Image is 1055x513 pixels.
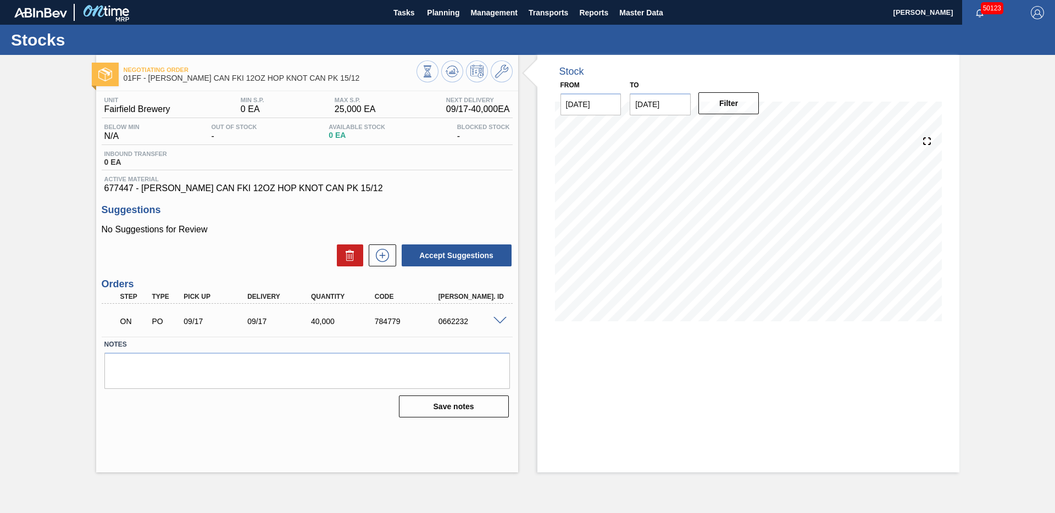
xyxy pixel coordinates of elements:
span: 0 EA [104,158,167,166]
label: From [560,81,580,89]
h3: Orders [102,278,513,290]
span: Available Stock [329,124,385,130]
div: Pick up [181,293,252,300]
div: Accept Suggestions [396,243,513,267]
div: Delivery [245,293,316,300]
div: N/A [102,124,142,141]
div: [PERSON_NAME]. ID [436,293,507,300]
span: MAX S.P. [335,97,376,103]
button: Filter [698,92,759,114]
input: mm/dd/yyyy [630,93,691,115]
div: Delete Suggestions [331,244,363,266]
span: Blocked Stock [457,124,510,130]
h3: Suggestions [102,204,513,216]
div: Stock [559,66,584,77]
div: 09/17/2025 [181,317,252,326]
div: 0662232 [436,317,507,326]
div: Type [149,293,182,300]
span: Planning [427,6,459,19]
span: Next Delivery [446,97,510,103]
span: 0 EA [329,131,385,140]
div: Code [372,293,443,300]
span: Tasks [392,6,416,19]
h1: Stocks [11,34,206,46]
div: New suggestion [363,244,396,266]
button: Schedule Inventory [466,60,488,82]
button: Update Chart [441,60,463,82]
span: Fairfield Brewery [104,104,170,114]
span: Reports [579,6,608,19]
div: 40,000 [308,317,380,326]
span: Below Min [104,124,140,130]
button: Save notes [399,395,509,417]
span: 25,000 EA [335,104,376,114]
span: Out Of Stock [212,124,257,130]
label: to [630,81,638,89]
div: - [209,124,260,141]
span: Transports [529,6,568,19]
span: MIN S.P. [241,97,264,103]
span: Management [470,6,518,19]
span: 50123 [981,2,1003,14]
img: TNhmsLtSVTkK8tSr43FrP2fwEKptu5GPRR3wAAAABJRU5ErkJggg== [14,8,67,18]
div: Step [118,293,151,300]
input: mm/dd/yyyy [560,93,621,115]
span: Active Material [104,176,510,182]
img: Ícone [98,68,112,81]
button: Go to Master Data / General [491,60,513,82]
div: 784779 [372,317,443,326]
span: Unit [104,97,170,103]
div: Quantity [308,293,380,300]
span: 677447 - [PERSON_NAME] CAN FKI 12OZ HOP KNOT CAN PK 15/12 [104,183,510,193]
div: - [454,124,513,141]
button: Accept Suggestions [402,244,512,266]
span: 09/17 - 40,000 EA [446,104,510,114]
span: Negotiating Order [124,66,417,73]
span: Inbound Transfer [104,150,167,157]
button: Notifications [962,5,997,20]
button: Stocks Overview [417,60,438,82]
img: Logout [1031,6,1044,19]
p: ON [120,317,148,326]
div: Purchase order [149,317,182,326]
label: Notes [104,337,510,353]
p: No Suggestions for Review [102,225,513,235]
span: 01FF - CARR CAN FKI 12OZ HOP KNOT CAN PK 15/12 [124,74,417,82]
span: Master Data [619,6,663,19]
div: Negotiating Order [118,309,151,333]
div: 09/17/2025 [245,317,316,326]
span: 0 EA [241,104,264,114]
